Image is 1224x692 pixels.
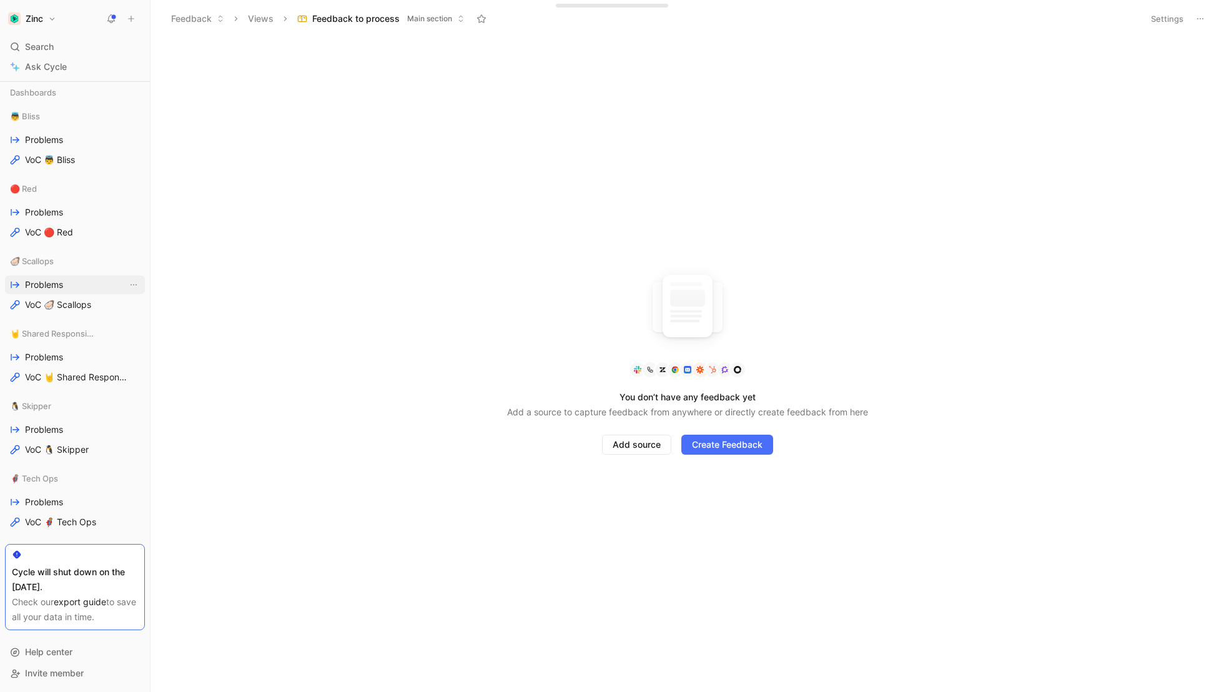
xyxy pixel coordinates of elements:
[10,327,95,340] span: 🤘 Shared Responsibility
[242,9,279,28] button: Views
[10,86,56,99] span: Dashboards
[5,368,145,387] a: VoC 🤘 Shared Responsibility
[5,324,145,343] div: 🤘 Shared Responsibility
[5,252,145,270] div: 🦪 Scallops
[5,83,145,102] div: Dashboards
[5,179,145,242] div: 🔴 RedProblemsVoC 🔴 Red
[5,10,59,27] button: ZincZinc
[5,324,145,387] div: 🤘 Shared ResponsibilityProblemsVoC 🤘 Shared Responsibility
[407,12,452,25] span: Main section
[25,351,63,363] span: Problems
[25,371,129,383] span: VoC 🤘 Shared Responsibility
[5,37,145,56] div: Search
[25,59,67,74] span: Ask Cycle
[5,107,145,169] div: 👼 BlissProblemsVoC 👼 Bliss
[25,206,63,219] span: Problems
[12,595,138,625] div: Check our to save all your data in time.
[5,440,145,459] a: VoC 🐧 Skipper
[25,226,73,239] span: VoC 🔴 Red
[5,643,145,661] div: Help center
[10,182,37,195] span: 🔴 Red
[5,275,145,294] a: ProblemsView actions
[5,57,145,76] a: Ask Cycle
[10,110,40,122] span: 👼 Bliss
[5,179,145,198] div: 🔴 Red
[5,348,145,367] a: Problems
[5,664,145,683] div: Invite member
[165,9,230,28] button: Feedback
[25,443,89,456] span: VoC 🐧 Skipper
[25,668,84,678] span: Invite member
[25,39,54,54] span: Search
[5,83,145,106] div: Dashboards
[10,472,58,485] span: 🦸 Tech Ops
[25,496,63,508] span: Problems
[5,493,145,512] a: Problems
[127,279,140,291] button: View actions
[25,154,75,166] span: VoC 👼 Bliss
[5,469,145,531] div: 🦸 Tech OpsProblemsVoC 🦸 Tech Ops
[292,9,470,28] button: Feedback to processMain section
[602,435,671,455] button: Add source
[5,203,145,222] a: Problems
[5,223,145,242] a: VoC 🔴 Red
[507,405,868,420] div: Add a source to capture feedback from anywhere or directly create feedback from here
[25,516,96,528] span: VoC 🦸 Tech Ops
[5,469,145,488] div: 🦸 Tech Ops
[692,437,763,452] span: Create Feedback
[619,390,756,405] div: You don’t have any feedback yet
[26,13,43,24] h1: Zinc
[681,435,773,455] button: Create Feedback
[25,646,72,657] span: Help center
[12,565,138,595] div: Cycle will shut down on the [DATE].
[5,295,145,314] a: VoC 🦪 Scallops
[5,252,145,314] div: 🦪 ScallopsProblemsView actionsVoC 🦪 Scallops
[5,513,145,531] a: VoC 🦸 Tech Ops
[5,107,145,126] div: 👼 Bliss
[25,299,91,311] span: VoC 🦪 Scallops
[10,400,51,412] span: 🐧 Skipper
[10,255,54,267] span: 🦪 Scallops
[670,282,705,322] img: union-DK3My0bZ.svg
[54,596,106,607] a: export guide
[25,134,63,146] span: Problems
[8,12,21,25] img: Zinc
[5,420,145,439] a: Problems
[5,131,145,149] a: Problems
[1145,10,1189,27] button: Settings
[5,151,145,169] a: VoC 👼 Bliss
[5,397,145,459] div: 🐧 SkipperProblemsVoC 🐧 Skipper
[25,423,63,436] span: Problems
[613,437,661,452] span: Add source
[312,12,400,25] span: Feedback to process
[25,279,63,291] span: Problems
[5,397,145,415] div: 🐧 Skipper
